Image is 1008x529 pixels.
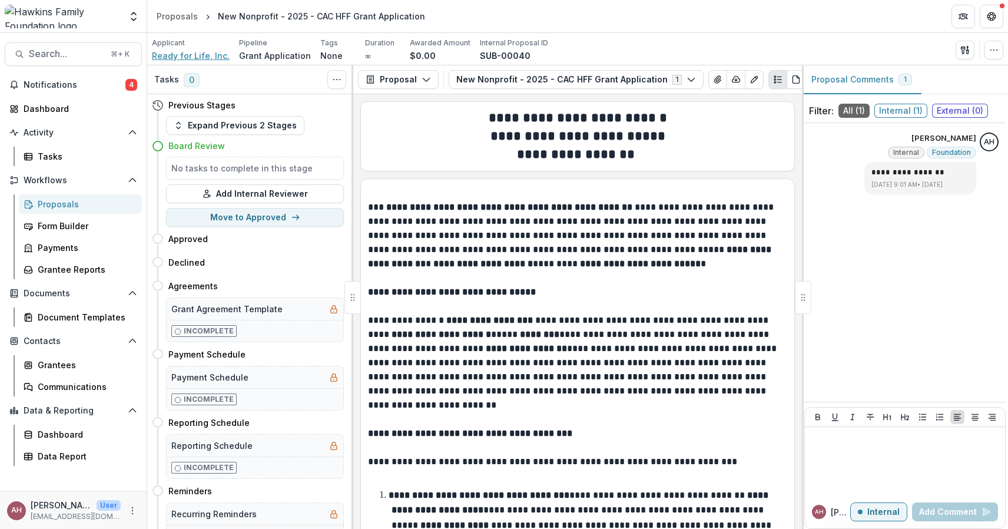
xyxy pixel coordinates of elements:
[768,70,787,89] button: Plaintext view
[811,410,825,424] button: Bold
[831,506,850,518] p: [PERSON_NAME]
[166,116,304,135] button: Expand Previous 2 Stages
[5,332,142,351] button: Open Contacts
[184,326,234,336] p: Incomplete
[31,499,92,511] p: [PERSON_NAME]
[152,49,230,62] span: Ready for Life, Inc.
[171,162,339,174] h5: No tasks to complete in this stage
[19,216,142,236] a: Form Builder
[38,311,132,323] div: Document Templates
[171,508,257,520] h5: Recurring Reminders
[168,99,236,111] h4: Previous Stages
[863,410,877,424] button: Strike
[916,410,930,424] button: Bullet List
[320,49,343,62] p: None
[24,80,125,90] span: Notifications
[5,5,121,28] img: Hawkins Family Foundation logo
[449,70,704,89] button: New Nonprofit - 2025 - CAC HFF Grant Application1
[5,99,142,118] a: Dashboard
[904,75,907,84] span: 1
[38,359,132,371] div: Grantees
[850,502,907,521] button: Internal
[38,242,132,254] div: Payments
[152,38,185,48] p: Applicant
[838,104,870,118] span: All ( 1 )
[19,377,142,396] a: Communications
[815,509,824,515] div: Angela Hawkins
[184,394,234,405] p: Incomplete
[867,507,900,517] p: Internal
[11,507,22,514] div: Angela Hawkins
[38,220,132,232] div: Form Builder
[24,103,132,115] div: Dashboard
[157,10,198,22] div: Proposals
[168,485,212,497] h4: Reminders
[108,48,132,61] div: ⌘ + K
[171,439,253,452] h5: Reporting Schedule
[24,406,123,416] span: Data & Reporting
[168,140,225,152] h4: Board Review
[912,502,998,521] button: Add Comment
[97,500,121,511] p: User
[19,238,142,257] a: Payments
[327,70,346,89] button: Toggle View Cancelled Tasks
[874,104,927,118] span: Internal ( 1 )
[365,38,394,48] p: Duration
[168,256,205,269] h4: Declined
[171,303,283,315] h5: Grant Agreement Template
[38,150,132,163] div: Tasks
[410,49,436,62] p: $0.00
[184,462,234,473] p: Incomplete
[480,38,548,48] p: Internal Proposal ID
[125,504,140,518] button: More
[125,79,137,91] span: 4
[984,138,994,146] div: Angela Hawkins
[19,447,142,466] a: Data Report
[845,410,860,424] button: Italicize
[239,49,311,62] p: Grant Application
[168,348,246,361] h4: Payment Schedule
[38,263,132,276] div: Grantee Reports
[358,70,439,89] button: Proposal
[898,410,912,424] button: Heading 2
[933,410,947,424] button: Ordered List
[154,75,179,85] h3: Tasks
[5,123,142,142] button: Open Activity
[5,171,142,190] button: Open Workflows
[19,147,142,166] a: Tasks
[19,260,142,279] a: Grantee Reports
[787,70,805,89] button: PDF view
[38,428,132,441] div: Dashboard
[480,49,530,62] p: SUB-00040
[24,176,123,186] span: Workflows
[951,5,975,28] button: Partners
[320,38,338,48] p: Tags
[708,70,727,89] button: View Attached Files
[19,194,142,214] a: Proposals
[893,148,919,157] span: Internal
[31,511,121,522] p: [EMAIL_ADDRESS][DOMAIN_NAME]
[985,410,999,424] button: Align Right
[29,48,104,59] span: Search...
[5,75,142,94] button: Notifications4
[968,410,982,424] button: Align Center
[171,371,248,383] h5: Payment Schedule
[365,49,371,62] p: ∞
[38,198,132,210] div: Proposals
[19,308,142,327] a: Document Templates
[239,38,267,48] p: Pipeline
[871,180,969,189] p: [DATE] 9:01 AM • [DATE]
[911,133,976,144] p: [PERSON_NAME]
[5,284,142,303] button: Open Documents
[168,280,218,292] h4: Agreements
[38,450,132,462] div: Data Report
[24,336,123,346] span: Contacts
[410,38,470,48] p: Awarded Amount
[152,8,203,25] a: Proposals
[218,10,425,22] div: New Nonprofit - 2025 - CAC HFF Grant Application
[880,410,894,424] button: Heading 1
[168,233,208,245] h4: Approved
[932,148,971,157] span: Foundation
[168,416,250,429] h4: Reporting Schedule
[19,355,142,375] a: Grantees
